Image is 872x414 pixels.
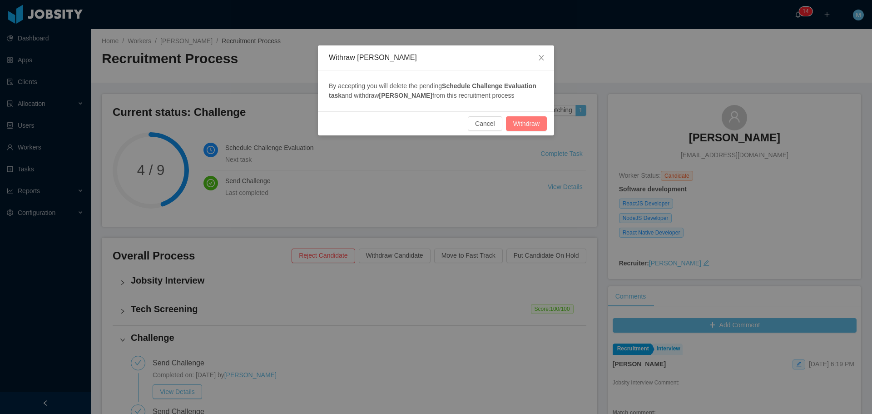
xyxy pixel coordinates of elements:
span: from this recruitment process [432,92,515,99]
strong: [PERSON_NAME] [379,92,432,99]
button: Close [529,45,554,71]
button: Cancel [468,116,502,131]
span: By accepting you will delete the pending [329,82,442,90]
button: Withdraw [506,116,547,131]
div: Withraw [PERSON_NAME] [329,53,543,63]
span: and withdraw [342,92,379,99]
i: icon: close [538,54,545,61]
